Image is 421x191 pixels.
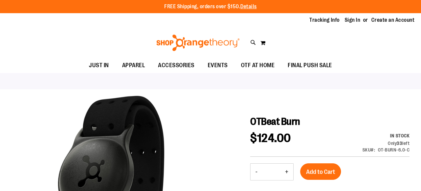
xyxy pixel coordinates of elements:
strong: 33 [397,141,402,146]
a: Sign In [345,16,360,24]
a: Details [240,4,257,10]
span: ACCESSORIES [158,58,195,73]
span: JUST IN [89,58,109,73]
div: Only 33 left [362,140,410,147]
span: EVENTS [208,58,228,73]
span: APPAREL [122,58,145,73]
img: Shop Orangetheory [155,35,241,51]
div: OT-BURN-6.0-C [378,147,410,153]
a: Create an Account [371,16,415,24]
span: $124.00 [250,131,291,145]
div: Availability [362,132,410,139]
a: Tracking Info [309,16,340,24]
input: Product quantity [262,164,280,180]
p: FREE Shipping, orders over $150. [164,3,257,11]
span: In stock [390,133,409,138]
span: OTF AT HOME [241,58,275,73]
strong: SKU [362,147,375,152]
span: OTBeat Burn [250,116,300,127]
button: Decrease product quantity [250,164,262,180]
button: Increase product quantity [280,164,293,180]
button: Add to Cart [300,163,341,180]
span: Add to Cart [306,168,335,176]
span: FINAL PUSH SALE [288,58,332,73]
